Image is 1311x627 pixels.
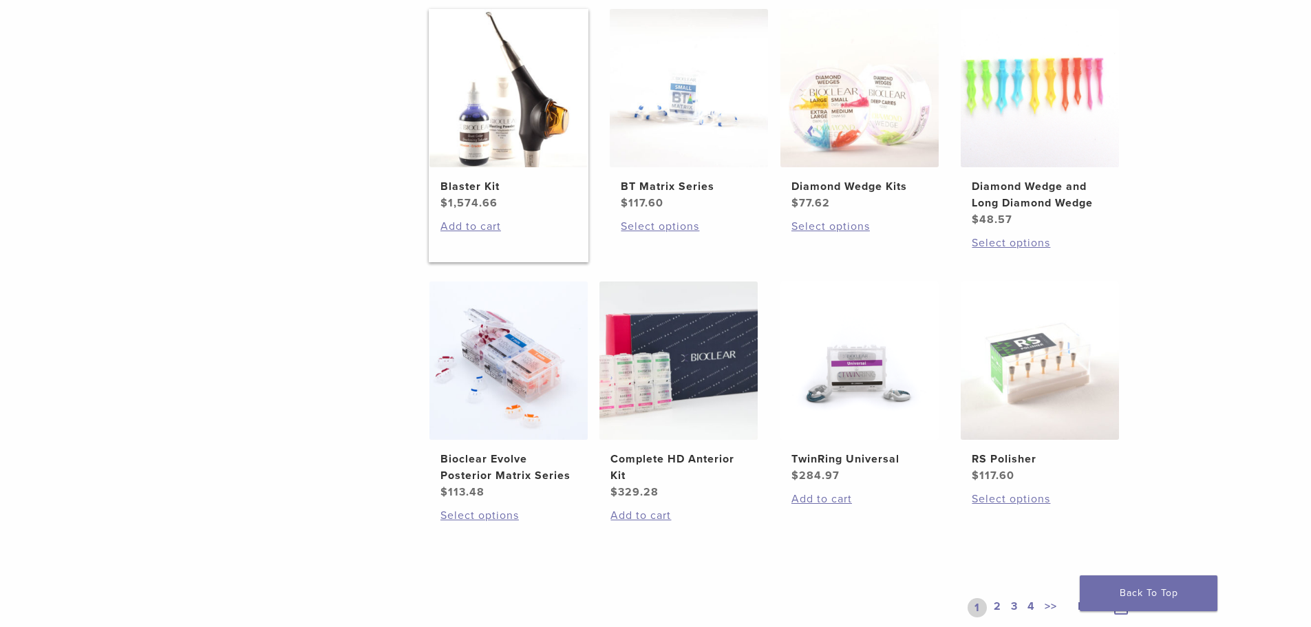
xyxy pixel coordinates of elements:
a: 4 [1025,598,1038,617]
span: $ [972,469,979,482]
bdi: 329.28 [610,485,659,499]
span: $ [440,485,448,499]
a: TwinRing UniversalTwinRing Universal $284.97 [780,281,940,484]
img: Diamond Wedge Kits [780,9,939,167]
a: Select options for “Diamond Wedge Kits” [791,218,928,235]
bdi: 284.97 [791,469,840,482]
span: $ [972,213,979,226]
a: Bioclear Evolve Posterior Matrix SeriesBioclear Evolve Posterior Matrix Series $113.48 [429,281,589,500]
h2: Bioclear Evolve Posterior Matrix Series [440,451,577,484]
h2: Complete HD Anterior Kit [610,451,747,484]
span: Next [1078,599,1103,613]
a: Add to cart: “Complete HD Anterior Kit” [610,507,747,524]
span: $ [621,196,628,210]
bdi: 48.57 [972,213,1012,226]
bdi: 113.48 [440,485,484,499]
img: Blaster Kit [429,9,588,167]
h2: Diamond Wedge and Long Diamond Wedge [972,178,1108,211]
a: Blaster KitBlaster Kit $1,574.66 [429,9,589,211]
a: BT Matrix SeriesBT Matrix Series $117.60 [609,9,769,211]
bdi: 117.60 [972,469,1014,482]
a: Select options for “BT Matrix Series” [621,218,757,235]
a: Add to cart: “Blaster Kit” [440,218,577,235]
h2: Blaster Kit [440,178,577,195]
span: $ [791,196,799,210]
a: 1 [968,598,987,617]
h2: RS Polisher [972,451,1108,467]
a: 2 [991,598,1004,617]
a: Diamond Wedge KitsDiamond Wedge Kits $77.62 [780,9,940,211]
h2: BT Matrix Series [621,178,757,195]
a: >> [1042,598,1060,617]
a: Back To Top [1080,575,1217,611]
a: Diamond Wedge and Long Diamond WedgeDiamond Wedge and Long Diamond Wedge $48.57 [960,9,1120,228]
bdi: 1,574.66 [440,196,498,210]
img: RS Polisher [961,281,1119,440]
a: RS PolisherRS Polisher $117.60 [960,281,1120,484]
bdi: 77.62 [791,196,830,210]
img: TwinRing Universal [780,281,939,440]
span: $ [610,485,618,499]
a: Select options for “Diamond Wedge and Long Diamond Wedge” [972,235,1108,251]
a: Complete HD Anterior KitComplete HD Anterior Kit $329.28 [599,281,759,500]
img: Bioclear Evolve Posterior Matrix Series [429,281,588,440]
a: Add to cart: “TwinRing Universal” [791,491,928,507]
span: $ [791,469,799,482]
bdi: 117.60 [621,196,663,210]
span: $ [440,196,448,210]
img: Complete HD Anterior Kit [599,281,758,440]
img: Diamond Wedge and Long Diamond Wedge [961,9,1119,167]
img: BT Matrix Series [610,9,768,167]
h2: Diamond Wedge Kits [791,178,928,195]
a: Select options for “RS Polisher” [972,491,1108,507]
a: Select options for “Bioclear Evolve Posterior Matrix Series” [440,507,577,524]
a: 3 [1008,598,1021,617]
h2: TwinRing Universal [791,451,928,467]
